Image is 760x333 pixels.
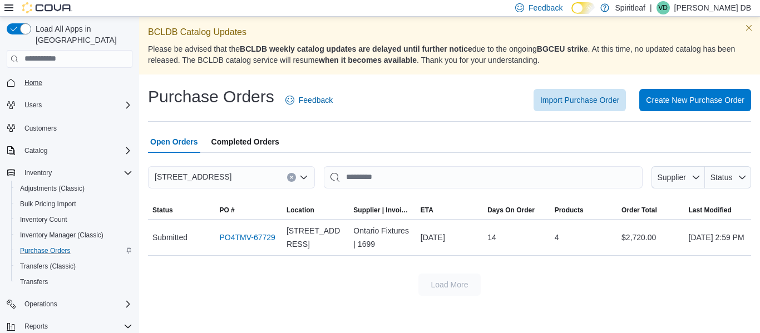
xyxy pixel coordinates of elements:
[299,95,333,106] span: Feedback
[219,231,275,244] a: PO4TMV-67729
[20,98,46,112] button: Users
[215,201,282,219] button: PO #
[540,95,619,106] span: Import Purchase Order
[2,165,137,181] button: Inventory
[324,166,643,188] input: This is a search bar. After typing your query, hit enter to filter the results lower in the page.
[646,95,744,106] span: Create New Purchase Order
[658,173,686,182] span: Supplier
[674,1,751,14] p: [PERSON_NAME] DB
[416,201,483,219] button: ETA
[684,201,752,219] button: Last Modified
[16,228,108,242] a: Inventory Manager (Classic)
[571,2,595,14] input: Dark Mode
[20,297,62,311] button: Operations
[16,213,132,226] span: Inventory Count
[11,212,137,227] button: Inventory Count
[152,206,173,215] span: Status
[16,197,81,211] a: Bulk Pricing Import
[20,122,61,135] a: Customers
[16,275,52,289] a: Transfers
[20,200,76,208] span: Bulk Pricing Import
[16,197,132,211] span: Bulk Pricing Import
[710,173,733,182] span: Status
[2,97,137,113] button: Users
[16,244,132,257] span: Purchase Orders
[20,121,132,135] span: Customers
[282,201,349,219] button: Location
[148,43,751,66] p: Please be advised that the due to the ongoing . At this time, no updated catalog has been release...
[555,231,559,244] span: 4
[639,89,751,111] button: Create New Purchase Order
[24,322,48,331] span: Reports
[16,244,75,257] a: Purchase Orders
[150,131,198,153] span: Open Orders
[20,184,85,193] span: Adjustments (Classic)
[529,2,562,13] span: Feedback
[11,259,137,274] button: Transfers (Classic)
[20,297,132,311] span: Operations
[705,166,751,188] button: Status
[20,231,103,240] span: Inventory Manager (Classic)
[24,78,42,87] span: Home
[11,196,137,212] button: Bulk Pricing Import
[24,146,47,155] span: Catalog
[20,166,132,180] span: Inventory
[148,26,751,39] p: BCLDB Catalog Updates
[20,98,132,112] span: Users
[487,206,535,215] span: Days On Order
[16,228,132,242] span: Inventory Manager (Classic)
[537,44,588,53] strong: BGCEU strike
[319,56,417,64] strong: when it becomes available
[24,168,52,177] span: Inventory
[483,201,550,219] button: Days On Order
[418,274,481,296] button: Load More
[22,2,72,13] img: Cova
[658,1,668,14] span: VD
[11,181,137,196] button: Adjustments (Classic)
[349,220,416,255] div: Ontario Fixtures | 1699
[621,206,657,215] span: Order Total
[287,206,314,215] div: Location
[11,227,137,243] button: Inventory Manager (Classic)
[416,226,483,248] div: [DATE]
[16,182,89,195] a: Adjustments (Classic)
[431,279,468,290] span: Load More
[24,300,57,309] span: Operations
[421,206,433,215] span: ETA
[16,260,132,273] span: Transfers (Classic)
[2,74,137,91] button: Home
[2,143,137,158] button: Catalog
[219,206,234,215] span: PO #
[148,86,274,108] h1: Purchase Orders
[20,320,132,333] span: Reports
[20,262,76,271] span: Transfers (Classic)
[650,1,652,14] p: |
[20,320,52,333] button: Reports
[555,206,584,215] span: Products
[657,1,670,14] div: Valerie DB
[24,124,57,133] span: Customers
[617,201,684,219] button: Order Total
[20,76,47,90] a: Home
[742,21,756,34] button: Dismiss this callout
[287,173,296,182] button: Clear input
[148,201,215,219] button: Status
[299,173,308,182] button: Open list of options
[353,206,411,215] span: Supplier | Invoice Number
[16,182,132,195] span: Adjustments (Classic)
[16,260,80,273] a: Transfers (Classic)
[152,231,187,244] span: Submitted
[617,226,684,248] div: $2,720.00
[534,89,626,111] button: Import Purchase Order
[240,44,472,53] strong: BCLDB weekly catalog updates are delayed until further notice
[287,224,344,251] span: [STREET_ADDRESS]
[2,296,137,312] button: Operations
[31,23,132,46] span: Load All Apps in [GEOGRAPHIC_DATA]
[615,1,645,14] p: Spiritleaf
[16,275,132,289] span: Transfers
[20,215,67,224] span: Inventory Count
[349,201,416,219] button: Supplier | Invoice Number
[2,120,137,136] button: Customers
